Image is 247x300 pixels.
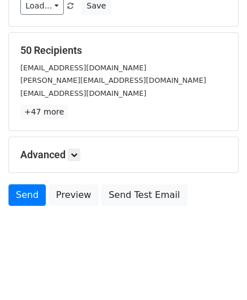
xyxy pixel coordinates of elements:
[20,89,146,98] small: [EMAIL_ADDRESS][DOMAIN_NAME]
[20,105,68,119] a: +47 more
[20,76,206,84] small: [PERSON_NAME][EMAIL_ADDRESS][DOMAIN_NAME]
[20,64,146,72] small: [EMAIL_ADDRESS][DOMAIN_NAME]
[20,44,227,57] h5: 50 Recipients
[8,184,46,206] a: Send
[20,149,227,161] h5: Advanced
[190,246,247,300] iframe: Chat Widget
[101,184,187,206] a: Send Test Email
[49,184,98,206] a: Preview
